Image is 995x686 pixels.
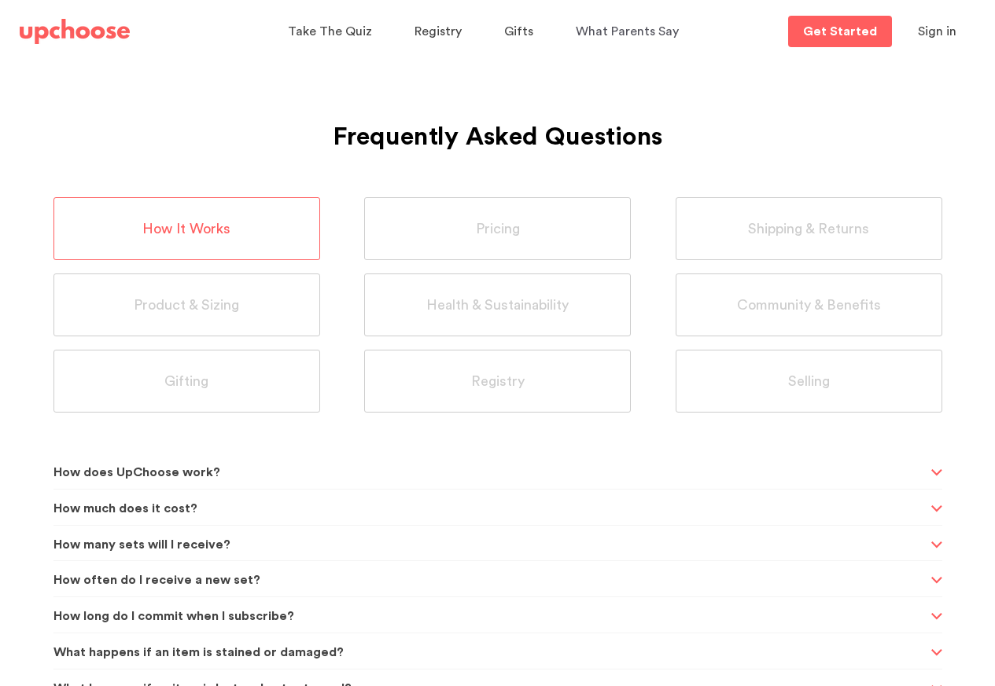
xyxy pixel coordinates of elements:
[53,453,927,492] span: How does UpChoose work?
[53,83,942,157] h1: Frequently Asked Questions
[164,372,208,391] span: Gifting
[134,296,239,314] span: Product & Sizing
[288,25,372,38] span: Take The Quiz
[415,25,462,38] span: Registry
[53,526,927,564] span: How many sets will I receive?
[788,372,830,391] span: Selling
[20,19,130,44] img: UpChoose
[415,17,466,47] a: Registry
[288,17,377,47] a: Take The Quiz
[53,597,927,636] span: How long do I commit when I subscribe?
[53,490,927,528] span: How much does it cost?
[748,220,869,238] span: Shipping & Returns
[504,25,533,38] span: Gifts
[504,17,538,47] a: Gifts
[53,561,927,600] span: How often do I receive a new set?
[788,16,892,47] a: Get Started
[53,633,927,672] span: What happens if an item is stained or damaged?
[918,25,956,38] span: Sign in
[737,296,881,314] span: Community & Benefits
[426,296,569,314] span: Health & Sustainability
[898,16,976,47] button: Sign in
[803,25,877,38] p: Get Started
[20,16,130,48] a: UpChoose
[471,372,525,391] span: Registry
[476,220,520,238] span: Pricing
[576,17,684,47] a: What Parents Say
[142,220,230,238] span: How It Works
[576,25,679,38] span: What Parents Say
